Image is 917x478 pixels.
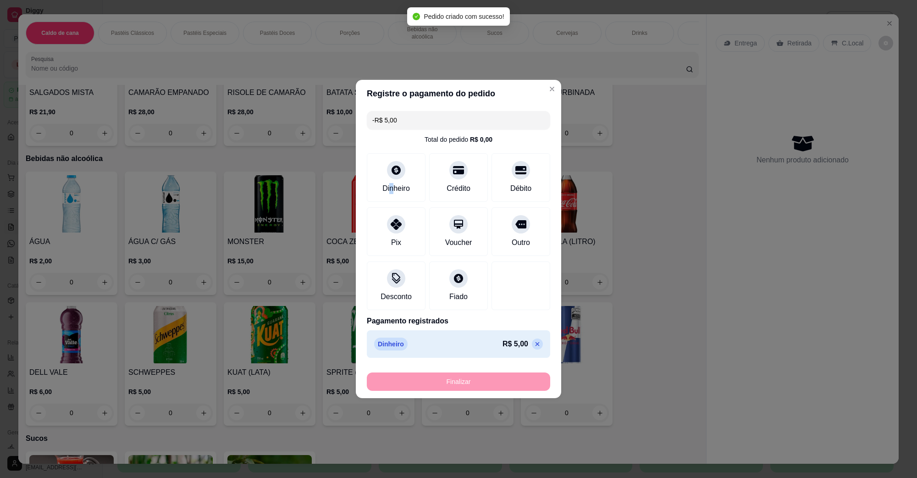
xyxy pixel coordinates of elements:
div: Total do pedido [425,135,492,144]
p: Dinheiro [374,338,408,350]
div: Fiado [449,291,468,302]
button: Close [545,82,559,96]
input: Ex.: hambúrguer de cordeiro [372,111,545,129]
p: R$ 5,00 [503,339,528,350]
div: Pix [391,237,401,248]
div: Voucher [445,237,472,248]
div: Crédito [447,183,470,194]
span: check-circle [413,13,420,20]
div: R$ 0,00 [470,135,492,144]
div: Débito [510,183,531,194]
p: Pagamento registrados [367,316,550,327]
header: Registre o pagamento do pedido [356,80,561,107]
div: Outro [512,237,530,248]
div: Desconto [381,291,412,302]
div: Dinheiro [382,183,410,194]
span: Pedido criado com sucesso! [424,13,504,20]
